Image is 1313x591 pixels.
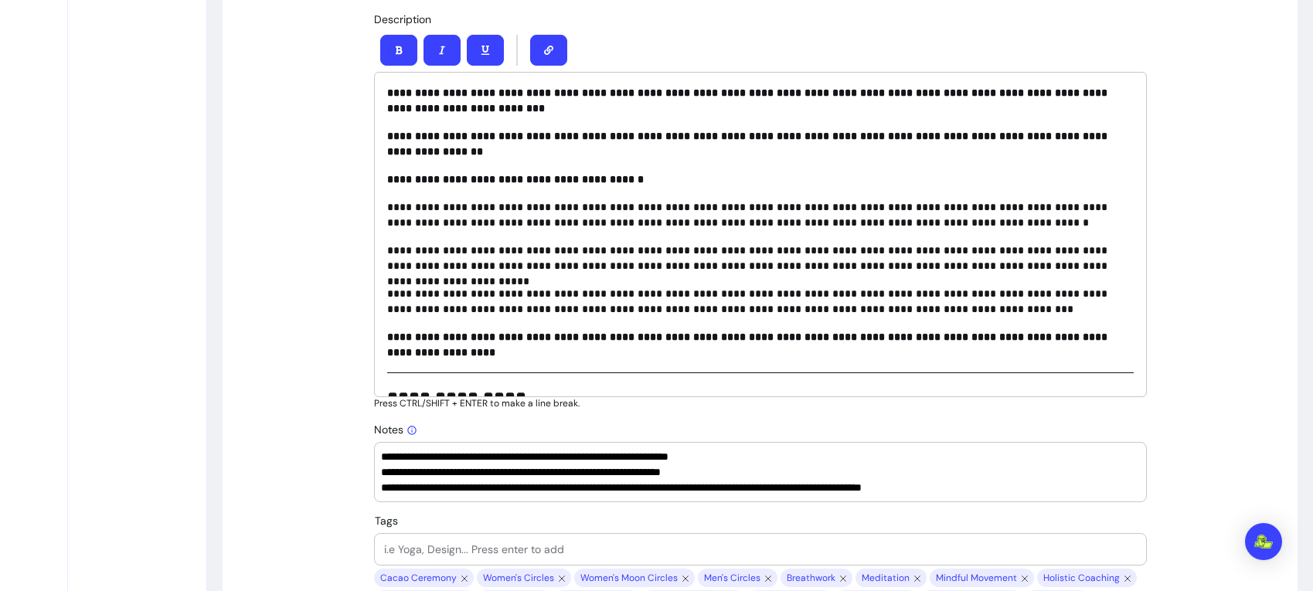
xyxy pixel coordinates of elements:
span: Tags [375,514,398,528]
span: close chip [837,569,849,587]
span: Women's Moon Circles [577,572,679,584]
textarea: Add your own notes [381,449,1140,495]
span: Meditation [859,572,911,584]
span: Women's Circles [480,572,556,584]
span: Notes [374,423,417,436]
span: Holistic Coaching [1040,572,1121,584]
span: close chip [679,569,692,587]
span: close chip [1121,569,1134,587]
span: close chip [556,569,568,587]
span: Men's Circles [701,572,762,584]
span: Breathwork [784,572,837,584]
span: close chip [458,569,471,587]
p: Press CTRL/SHIFT + ENTER to make a line break. [374,397,1147,409]
input: Tags [384,542,1137,557]
span: close chip [1019,569,1031,587]
span: Description [374,12,431,26]
div: Open Intercom Messenger [1245,523,1282,560]
span: Cacao Ceremony [377,572,458,584]
span: close chip [762,569,774,587]
span: Mindful Movement [933,572,1019,584]
span: close chip [911,569,924,587]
